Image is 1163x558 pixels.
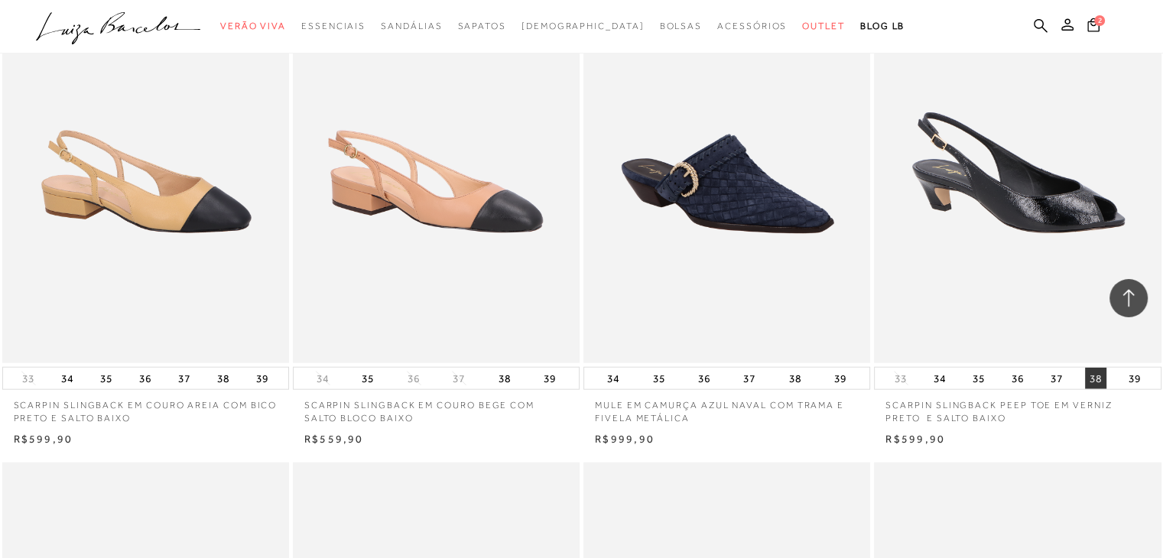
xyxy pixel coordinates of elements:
a: categoryNavScreenReaderText [381,12,442,41]
button: 34 [603,368,624,389]
button: 36 [135,368,156,389]
button: 37 [739,368,760,389]
button: 38 [213,368,234,389]
button: 35 [648,368,670,389]
a: categoryNavScreenReaderText [301,12,365,41]
button: 36 [403,371,424,386]
a: MULE EM CAMURÇA AZUL NAVAL COM TRAMA E FIVELA METÁLICA [583,390,870,425]
a: SCARPIN SLINGBACK EM COURO BEGE COM SALTO BLOCO BAIXO [293,390,580,425]
span: Acessórios [717,21,787,31]
span: BLOG LB [860,21,905,31]
a: categoryNavScreenReaderText [659,12,702,41]
span: Bolsas [659,21,702,31]
span: R$599,90 [14,433,73,445]
button: 39 [830,368,851,389]
button: 38 [785,368,806,389]
span: Verão Viva [220,21,286,31]
button: 37 [1046,368,1067,389]
a: categoryNavScreenReaderText [717,12,787,41]
button: 38 [493,368,515,389]
button: 34 [929,368,950,389]
button: 39 [1124,368,1145,389]
button: 38 [1085,368,1106,389]
button: 35 [96,368,117,389]
a: categoryNavScreenReaderText [220,12,286,41]
button: 35 [968,368,989,389]
button: 36 [1007,368,1028,389]
a: categoryNavScreenReaderText [457,12,505,41]
button: 39 [539,368,560,389]
button: 2 [1083,17,1104,37]
a: SCARPIN SLINGBACK PEEP TOE EM VERNIZ PRETO E SALTO BAIXO [874,390,1161,425]
span: Outlet [802,21,845,31]
button: 36 [694,368,715,389]
button: 35 [357,368,378,389]
button: 37 [174,368,195,389]
a: BLOG LB [860,12,905,41]
span: R$559,90 [304,433,364,445]
span: Essenciais [301,21,365,31]
a: SCARPIN SLINGBACK EM COURO AREIA COM BICO PRETO E SALTO BAIXO [2,390,289,425]
span: Sandálias [381,21,442,31]
span: R$999,90 [595,433,655,445]
a: categoryNavScreenReaderText [802,12,845,41]
a: noSubCategoriesText [521,12,645,41]
span: Sapatos [457,21,505,31]
button: 34 [312,371,333,386]
span: R$599,90 [885,433,945,445]
button: 34 [57,368,78,389]
span: [DEMOGRAPHIC_DATA] [521,21,645,31]
button: 33 [18,371,39,386]
button: 37 [448,371,469,386]
button: 33 [890,371,911,386]
span: 2 [1094,15,1105,26]
button: 39 [252,368,273,389]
